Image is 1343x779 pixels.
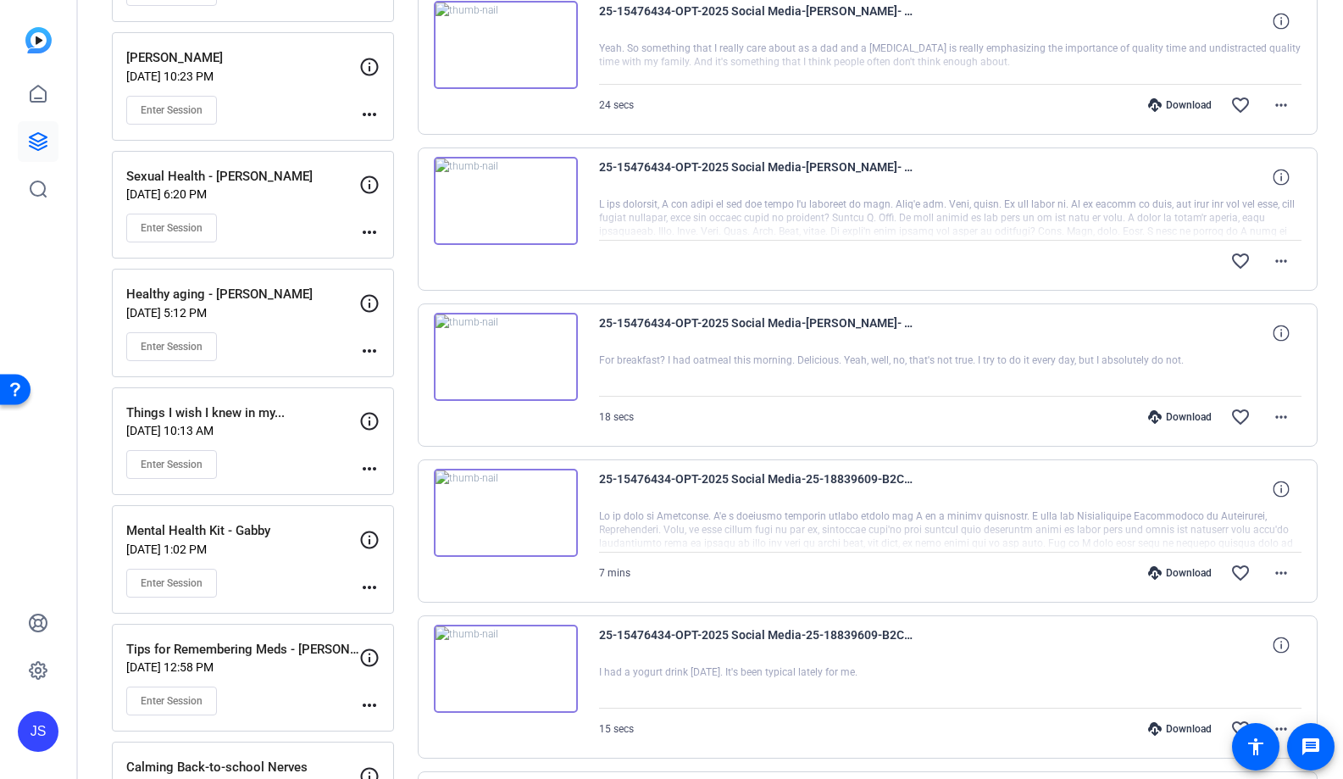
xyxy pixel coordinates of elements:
mat-icon: favorite_border [1230,95,1251,115]
p: Mental Health Kit - Gabby [126,521,359,541]
mat-icon: more_horiz [359,104,380,125]
button: Enter Session [126,569,217,598]
mat-icon: more_horiz [1271,251,1291,271]
p: Calming Back-to-school Nerves [126,758,359,777]
p: [DATE] 6:20 PM [126,187,359,201]
mat-icon: more_horiz [1271,95,1291,115]
span: 18 secs [599,411,634,423]
span: 24 secs [599,99,634,111]
div: Download [1140,566,1220,580]
p: [DATE] 10:13 AM [126,424,359,437]
span: 25-15476434-OPT-2025 Social Media-25-18839609-B2C10 Mental health pros-Galaxy Z Flip61-2025-09-18... [599,625,913,665]
mat-icon: favorite_border [1230,719,1251,739]
p: [DATE] 1:02 PM [126,543,359,556]
img: thumb-nail [434,313,578,401]
img: blue-gradient.svg [25,27,52,53]
mat-icon: favorite_border [1230,251,1251,271]
mat-icon: more_horiz [1271,407,1291,427]
div: Download [1140,722,1220,736]
img: thumb-nail [434,157,578,245]
mat-icon: favorite_border [1230,407,1251,427]
span: 25-15476434-OPT-2025 Social Media-[PERSON_NAME]- 25-18839609-B2C10 Tips to raise healthy children... [599,1,913,42]
button: Enter Session [126,450,217,479]
p: Things I wish I knew in my... [126,403,359,423]
mat-icon: more_horiz [359,695,380,715]
mat-icon: more_horiz [1271,719,1291,739]
span: 25-15476434-OPT-2025 Social Media-25-18839609-B2C10 Mental health pros-Galaxy Z Flip61-2025-09-18... [599,469,913,509]
button: Enter Session [126,332,217,361]
img: thumb-nail [434,1,578,89]
div: JS [18,711,58,752]
mat-icon: more_horiz [359,222,380,242]
button: Enter Session [126,687,217,715]
div: Download [1140,410,1220,424]
img: thumb-nail [434,625,578,713]
span: 15 secs [599,723,634,735]
span: 25-15476434-OPT-2025 Social Media-[PERSON_NAME]- 25-18839609-B2C10 Tips to raise healthy children... [599,157,913,198]
span: Enter Session [141,103,203,117]
span: Enter Session [141,458,203,471]
span: Enter Session [141,694,203,708]
button: Enter Session [126,214,217,242]
span: 25-15476434-OPT-2025 Social Media-[PERSON_NAME]- 25-18839609-B2C10 Tips to raise healthy children... [599,313,913,353]
p: Tips for Remembering Meds - [PERSON_NAME] [126,640,359,659]
mat-icon: more_horiz [1271,563,1291,583]
button: Enter Session [126,96,217,125]
p: [DATE] 12:58 PM [126,660,359,674]
mat-icon: more_horiz [359,459,380,479]
span: 7 mins [599,567,630,579]
p: [DATE] 5:12 PM [126,306,359,320]
div: Download [1140,98,1220,112]
p: [DATE] 10:23 PM [126,70,359,83]
p: Healthy aging - [PERSON_NAME] [126,285,359,304]
span: Enter Session [141,340,203,353]
span: Enter Session [141,221,203,235]
mat-icon: more_horiz [359,341,380,361]
mat-icon: more_horiz [359,577,380,598]
p: Sexual Health - [PERSON_NAME] [126,167,359,186]
p: [PERSON_NAME] [126,48,359,68]
span: Enter Session [141,576,203,590]
mat-icon: message [1301,737,1321,757]
mat-icon: favorite_border [1230,563,1251,583]
mat-icon: accessibility [1246,737,1266,757]
img: thumb-nail [434,469,578,557]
